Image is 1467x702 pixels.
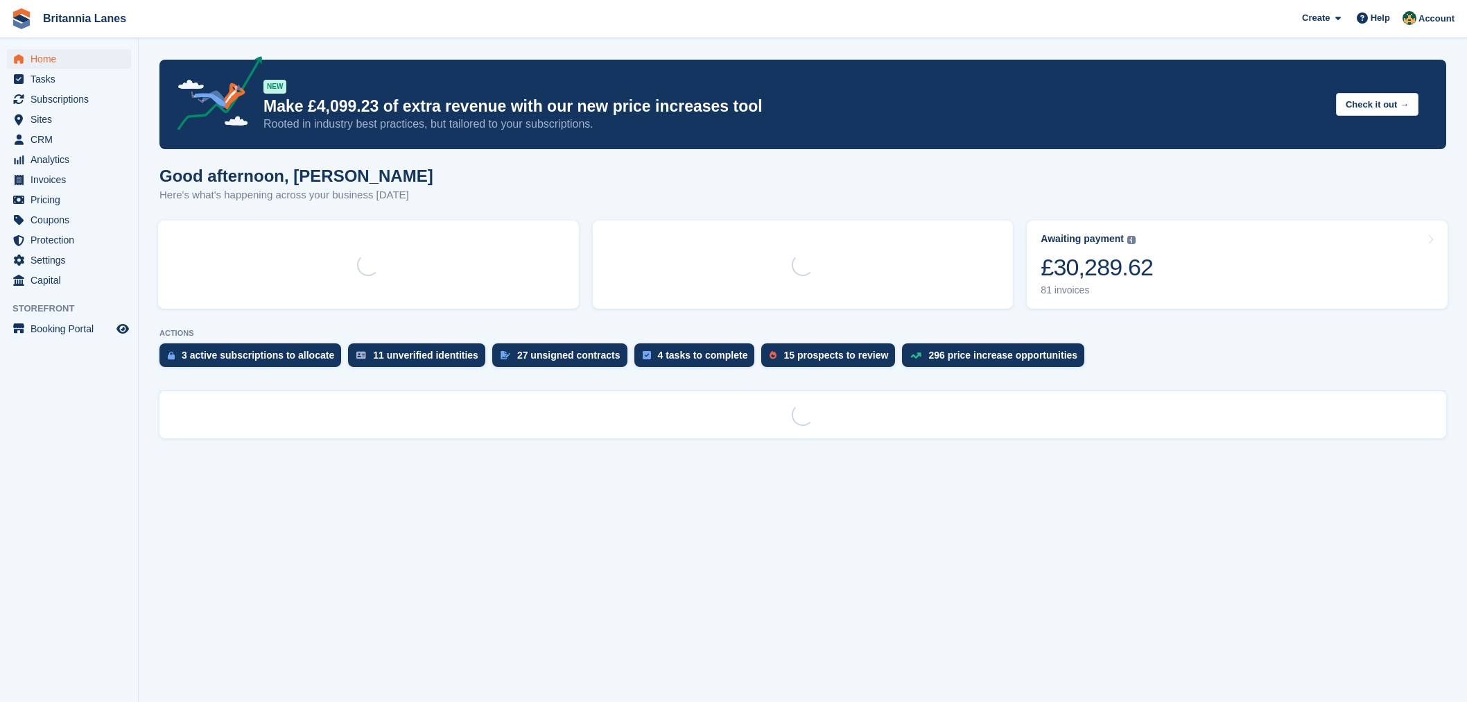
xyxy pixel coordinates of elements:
span: Booking Portal [31,319,114,339]
img: price_increase_opportunities-93ffe204e8149a01c8c9dc8f82e8f89637d9d84a8eef4429ea346261dce0b2c0.svg [910,352,921,359]
a: menu [7,110,131,129]
span: Protection [31,230,114,250]
span: CRM [31,130,114,149]
span: Subscriptions [31,89,114,109]
span: Create [1302,11,1330,25]
h1: Good afternoon, [PERSON_NAME] [159,166,433,185]
span: Tasks [31,69,114,89]
span: Coupons [31,210,114,230]
a: menu [7,130,131,149]
span: Account [1418,12,1455,26]
span: Capital [31,271,114,290]
div: 81 invoices [1041,284,1153,296]
div: 3 active subscriptions to allocate [182,350,334,361]
div: 11 unverified identities [373,350,478,361]
span: Analytics [31,150,114,169]
div: £30,289.62 [1041,253,1153,282]
a: menu [7,250,131,270]
a: menu [7,210,131,230]
img: prospect-51fa495bee0391a8d652442698ab0144808aea92771e9ea1ae160a38d050c398.svg [770,351,776,359]
img: verify_identity-adf6edd0f0f0b5bbfe63781bf79b02c33cf7c696d77639b501bdc392416b5a36.svg [356,351,366,359]
img: stora-icon-8386f47178a22dfd0bd8f6a31ec36ba5ce8667c1dd55bd0f319d3a0aa187defe.svg [11,8,32,29]
div: Awaiting payment [1041,233,1124,245]
a: menu [7,190,131,209]
a: menu [7,271,131,290]
img: price-adjustments-announcement-icon-8257ccfd72463d97f412b2fc003d46551f7dbcb40ab6d574587a9cd5c0d94... [166,56,263,135]
a: Britannia Lanes [37,7,132,30]
div: NEW [263,80,286,94]
span: Settings [31,250,114,270]
a: 4 tasks to complete [634,343,762,374]
a: menu [7,69,131,89]
span: Invoices [31,170,114,189]
img: Nathan Kellow [1403,11,1416,25]
p: Here's what's happening across your business [DATE] [159,187,433,203]
a: menu [7,49,131,69]
p: Rooted in industry best practices, but tailored to your subscriptions. [263,117,1325,132]
a: 27 unsigned contracts [492,343,634,374]
a: 15 prospects to review [761,343,902,374]
div: 4 tasks to complete [658,350,748,361]
img: contract_signature_icon-13c848040528278c33f63329250d36e43548de30e8caae1d1a13099fd9432cc5.svg [501,351,510,359]
span: Sites [31,110,114,129]
img: active_subscription_to_allocate_icon-d502201f5373d7db506a760aba3b589e785aa758c864c3986d89f69b8ff3... [168,351,175,360]
a: menu [7,89,131,109]
a: menu [7,170,131,189]
div: 27 unsigned contracts [517,350,620,361]
a: menu [7,150,131,169]
a: Preview store [114,320,131,337]
button: Check it out → [1336,93,1418,116]
span: Pricing [31,190,114,209]
p: ACTIONS [159,329,1446,338]
span: Storefront [12,302,138,316]
div: 296 price increase opportunities [928,350,1077,361]
a: menu [7,230,131,250]
a: Awaiting payment £30,289.62 81 invoices [1027,221,1448,309]
p: Make £4,099.23 of extra revenue with our new price increases tool [263,96,1325,117]
a: 11 unverified identities [348,343,492,374]
img: icon-info-grey-7440780725fd019a000dd9b08b2336e03edf1995a4989e88bcd33f0948082b44.svg [1127,236,1136,244]
a: menu [7,319,131,339]
a: 296 price increase opportunities [902,343,1091,374]
div: 15 prospects to review [783,350,888,361]
a: 3 active subscriptions to allocate [159,343,348,374]
span: Help [1371,11,1390,25]
img: task-75834270c22a3079a89374b754ae025e5fb1db73e45f91037f5363f120a921f8.svg [643,351,651,359]
span: Home [31,49,114,69]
